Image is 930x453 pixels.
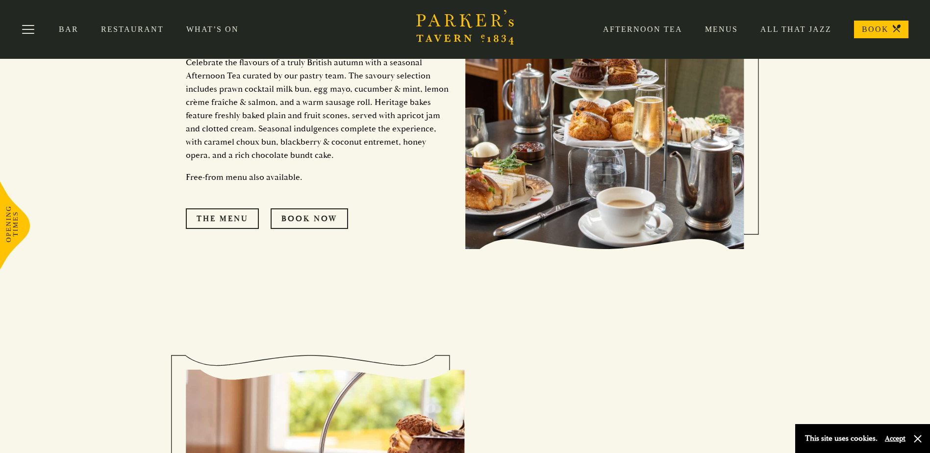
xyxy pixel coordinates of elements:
p: This site uses cookies. [805,431,878,446]
a: The Menu [186,208,259,229]
button: Close and accept [913,434,923,444]
p: Free-from menu also available. [186,171,451,184]
p: Celebrate the flavours of a truly British autumn with a seasonal Afternoon Tea curated by our pas... [186,56,451,162]
a: Book Now [271,208,348,229]
button: Accept [885,434,905,443]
